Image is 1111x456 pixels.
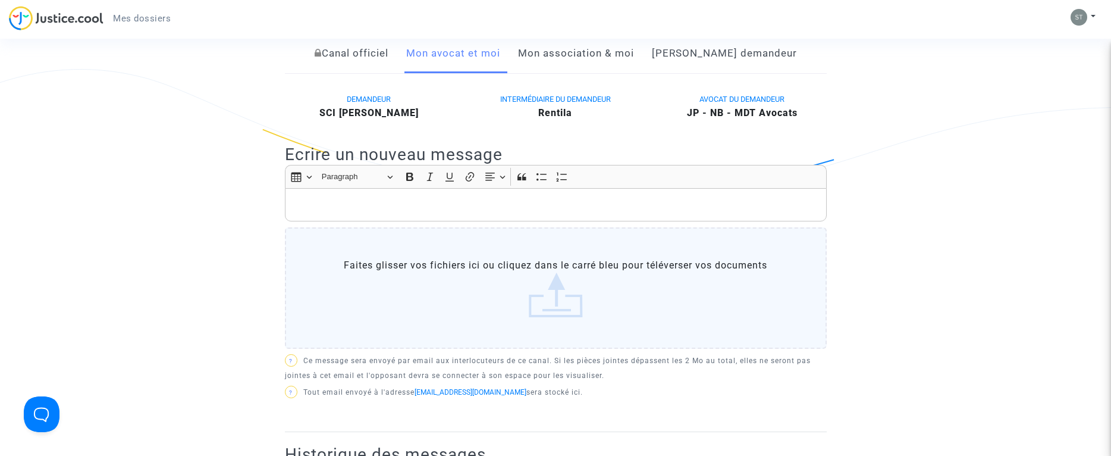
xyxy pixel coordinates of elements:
div: Rich Text Editor, main [285,188,827,221]
span: DEMANDEUR [347,95,391,104]
b: Rentila [538,107,572,118]
span: ? [289,358,293,364]
span: ? [289,389,293,396]
img: jc-logo.svg [9,6,103,30]
span: Paragraph [322,170,384,184]
a: Mon avocat et moi [406,34,500,73]
div: Editor toolbar [285,165,827,188]
button: Paragraph [316,168,398,186]
b: SCI [PERSON_NAME] [319,107,419,118]
a: [EMAIL_ADDRESS][DOMAIN_NAME] [415,388,526,396]
p: Ce message sera envoyé par email aux interlocuteurs de ce canal. Si les pièces jointes dépassent ... [285,354,827,383]
span: AVOCAT DU DEMANDEUR [699,95,784,104]
span: INTERMÉDIAIRE DU DEMANDEUR [500,95,611,104]
iframe: Help Scout Beacon - Open [24,396,59,432]
span: Mes dossiers [113,13,171,24]
a: [PERSON_NAME] demandeur [652,34,797,73]
a: Mes dossiers [103,10,180,27]
b: JP - NB - MDT Avocats [687,107,798,118]
a: Mon association & moi [518,34,634,73]
a: Canal officiel [315,34,388,73]
img: 26b5b9f11065f0f748f0a1c003a05860 [1071,9,1087,26]
p: Tout email envoyé à l'adresse sera stocké ici. [285,385,827,400]
h2: Ecrire un nouveau message [285,144,827,165]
